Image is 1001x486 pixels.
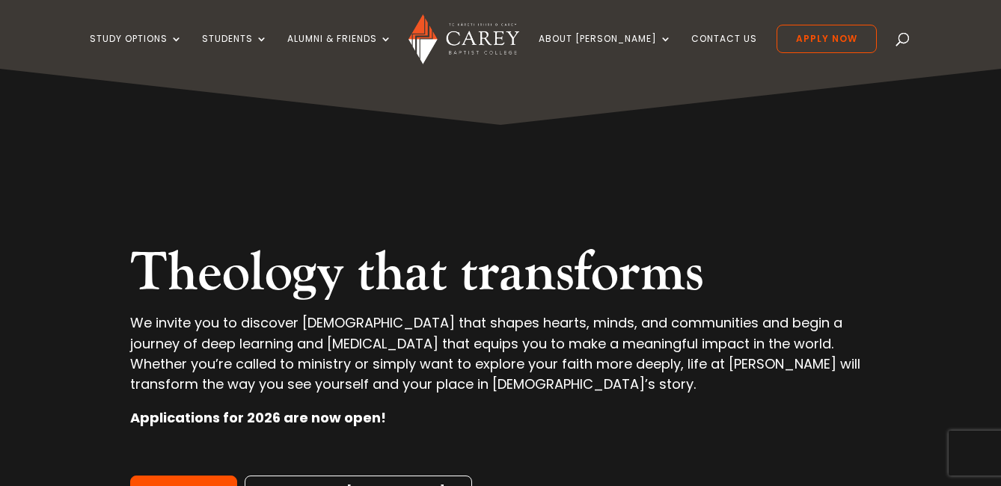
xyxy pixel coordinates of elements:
p: We invite you to discover [DEMOGRAPHIC_DATA] that shapes hearts, minds, and communities and begin... [130,313,870,407]
img: Carey Baptist College [408,14,518,64]
a: Students [202,34,268,69]
h2: Theology that transforms [130,241,870,313]
a: Contact Us [691,34,757,69]
a: Study Options [90,34,183,69]
a: Alumni & Friends [287,34,392,69]
a: Apply Now [777,25,877,53]
a: About [PERSON_NAME] [539,34,672,69]
strong: Applications for 2026 are now open! [130,408,386,427]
